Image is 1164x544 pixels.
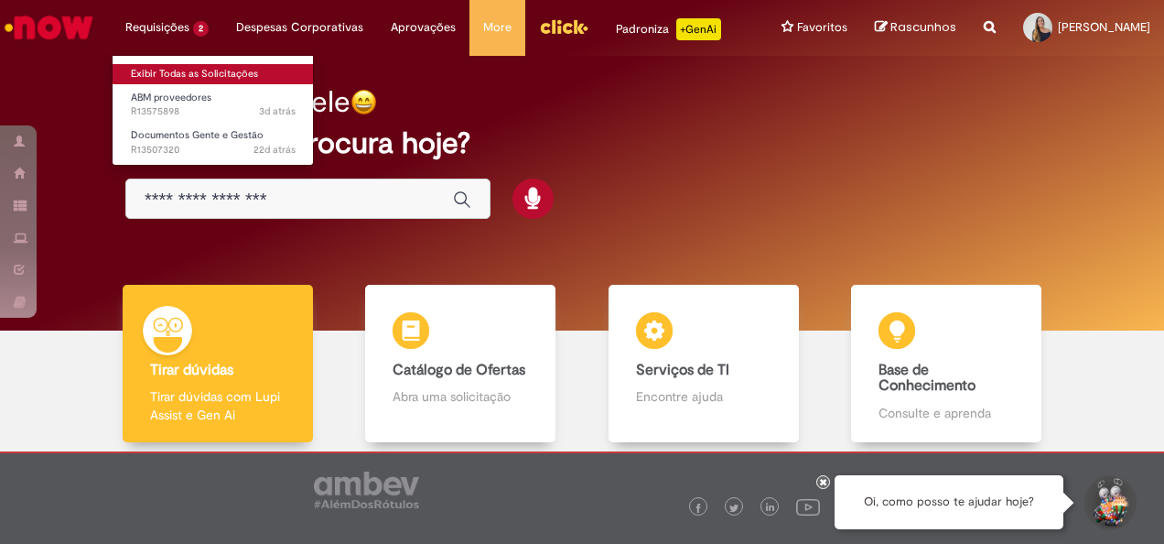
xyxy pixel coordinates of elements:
[825,285,1069,443] a: Base de Conhecimento Consulte e aprenda
[636,387,771,406] p: Encontre ajuda
[113,64,314,84] a: Exibir Todas as Solicitações
[131,143,296,158] span: R13507320
[2,9,96,46] img: ServiceNow
[131,128,264,142] span: Documentos Gente e Gestão
[96,285,339,443] a: Tirar dúvidas Tirar dúvidas com Lupi Assist e Gen Ai
[582,285,825,443] a: Serviços de TI Encontre ajuda
[259,104,296,118] span: 3d atrás
[314,472,419,508] img: logo_footer_ambev_rotulo_gray.png
[150,361,233,379] b: Tirar dúvidas
[391,18,456,37] span: Aprovações
[483,18,512,37] span: More
[131,104,296,119] span: R13575898
[766,503,775,514] img: logo_footer_linkedin.png
[875,19,956,37] a: Rascunhos
[835,475,1063,529] div: Oi, como posso te ajudar hoje?
[393,387,528,406] p: Abra uma solicitação
[729,504,738,513] img: logo_footer_twitter.png
[636,361,729,379] b: Serviços de TI
[125,18,189,37] span: Requisições
[890,18,956,36] span: Rascunhos
[193,21,209,37] span: 2
[878,404,1014,422] p: Consulte e aprenda
[150,387,286,424] p: Tirar dúvidas com Lupi Assist e Gen Ai
[350,89,377,115] img: happy-face.png
[339,285,583,443] a: Catálogo de Ofertas Abra uma solicitação
[616,18,721,40] div: Padroniza
[1082,475,1137,530] button: Iniciar Conversa de Suporte
[236,18,363,37] span: Despesas Corporativas
[393,361,525,379] b: Catálogo de Ofertas
[253,143,296,157] time: 09/09/2025 13:33:25
[259,104,296,118] time: 29/09/2025 10:54:10
[112,55,314,166] ul: Requisições
[539,13,588,40] img: click_logo_yellow_360x200.png
[113,88,314,122] a: Aberto R13575898 : ABM proveedores
[796,495,820,518] img: logo_footer_youtube.png
[676,18,721,40] p: +GenAi
[113,125,314,159] a: Aberto R13507320 : Documentos Gente e Gestão
[253,143,296,157] span: 22d atrás
[131,91,211,104] span: ABM proveedores
[694,504,703,513] img: logo_footer_facebook.png
[1058,19,1150,35] span: [PERSON_NAME]
[125,127,1039,159] h2: O que você procura hoje?
[797,18,847,37] span: Favoritos
[878,361,975,396] b: Base de Conhecimento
